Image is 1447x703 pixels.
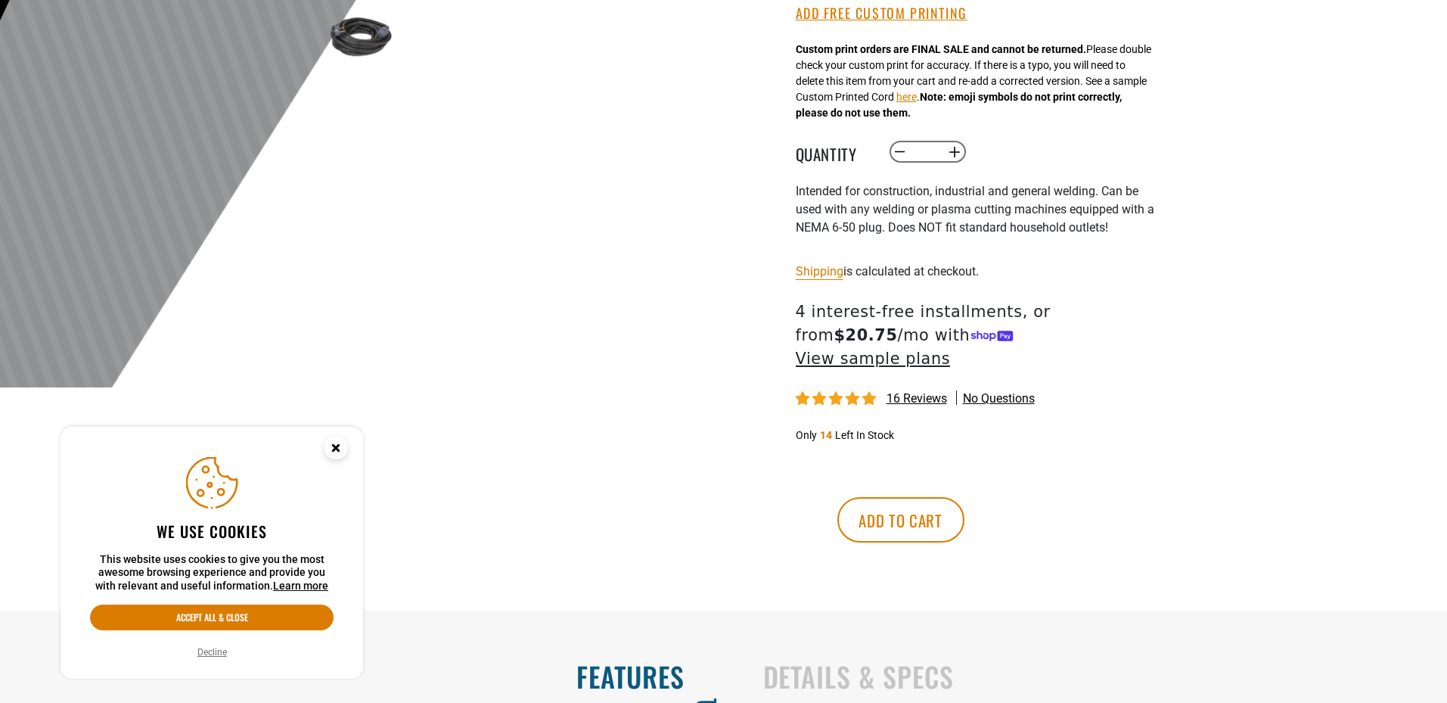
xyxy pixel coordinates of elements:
strong: Custom print orders are FINAL SALE and cannot be returned. [796,43,1086,55]
span: 14 [820,429,832,441]
div: Please double check your custom print for accuracy. If there is a typo, you will need to delete t... [796,42,1151,121]
div: is calculated at checkout. [796,261,1166,282]
button: Decline [193,645,231,660]
a: Shipping [796,264,843,278]
span: No questions [963,390,1035,407]
aside: Cookie Consent [61,427,363,680]
button: here [896,89,917,105]
span: Intended for construction, industrial and general welding. Can be used with any welding or plasma... [796,184,1154,235]
button: Add Free Custom Printing [796,5,967,22]
label: Quantity [796,142,871,162]
h2: We use cookies [90,521,334,541]
span: 5.00 stars [796,392,879,406]
span: 16 reviews [887,391,947,406]
strong: Note: emoji symbols do not print correctly, please do not use them. [796,91,1122,119]
span: Left In Stock [835,429,894,441]
h2: Features [32,661,685,692]
button: Add to cart [837,497,964,543]
p: This website uses cookies to give you the most awesome browsing experience and provide you with r... [90,553,334,593]
span: Only [796,429,817,441]
a: Learn more [273,580,328,592]
img: black [315,8,402,66]
h2: Details & Specs [763,661,1416,692]
button: Accept all & close [90,605,334,630]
